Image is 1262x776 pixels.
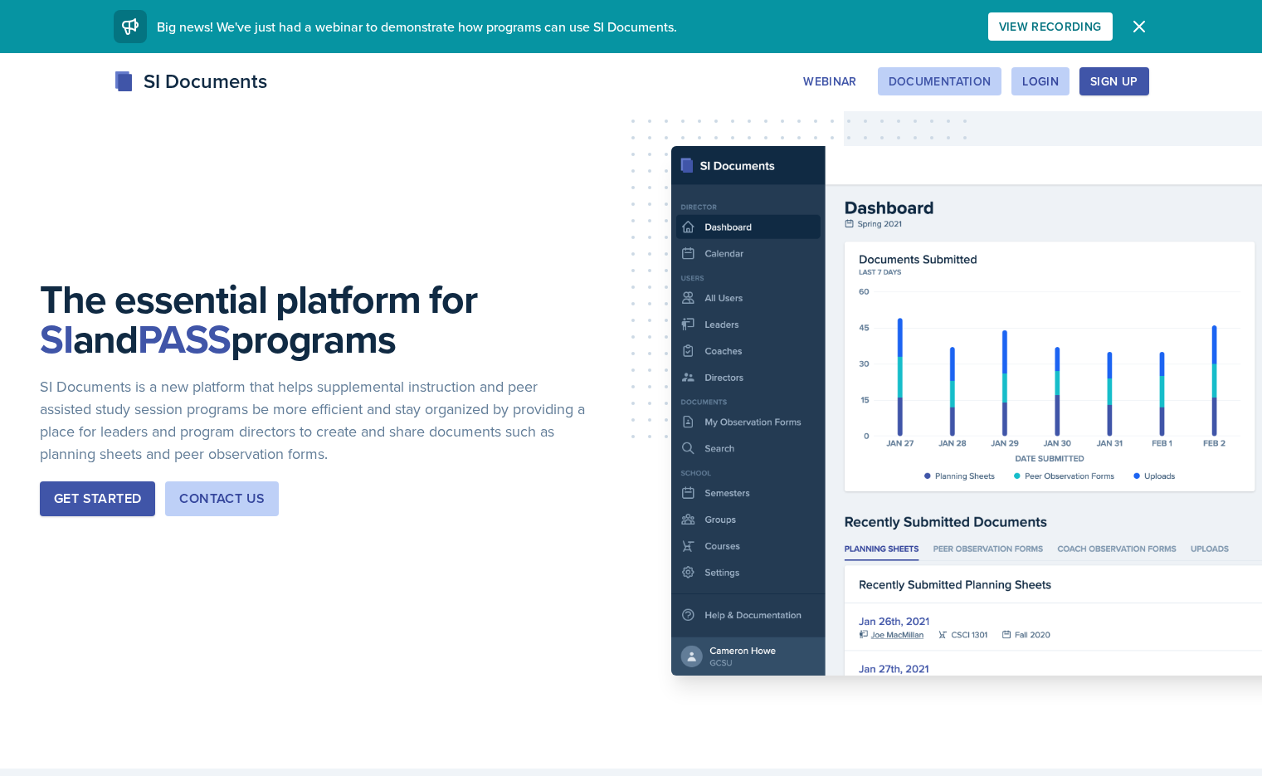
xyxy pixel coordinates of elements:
[40,481,155,516] button: Get Started
[792,67,867,95] button: Webinar
[803,75,856,88] div: Webinar
[54,489,141,509] div: Get Started
[878,67,1002,95] button: Documentation
[988,12,1113,41] button: View Recording
[165,481,279,516] button: Contact Us
[114,66,267,96] div: SI Documents
[157,17,677,36] span: Big news! We've just had a webinar to demonstrate how programs can use SI Documents.
[889,75,992,88] div: Documentation
[999,20,1102,33] div: View Recording
[1022,75,1059,88] div: Login
[1090,75,1138,88] div: Sign Up
[179,489,265,509] div: Contact Us
[1011,67,1070,95] button: Login
[1079,67,1148,95] button: Sign Up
